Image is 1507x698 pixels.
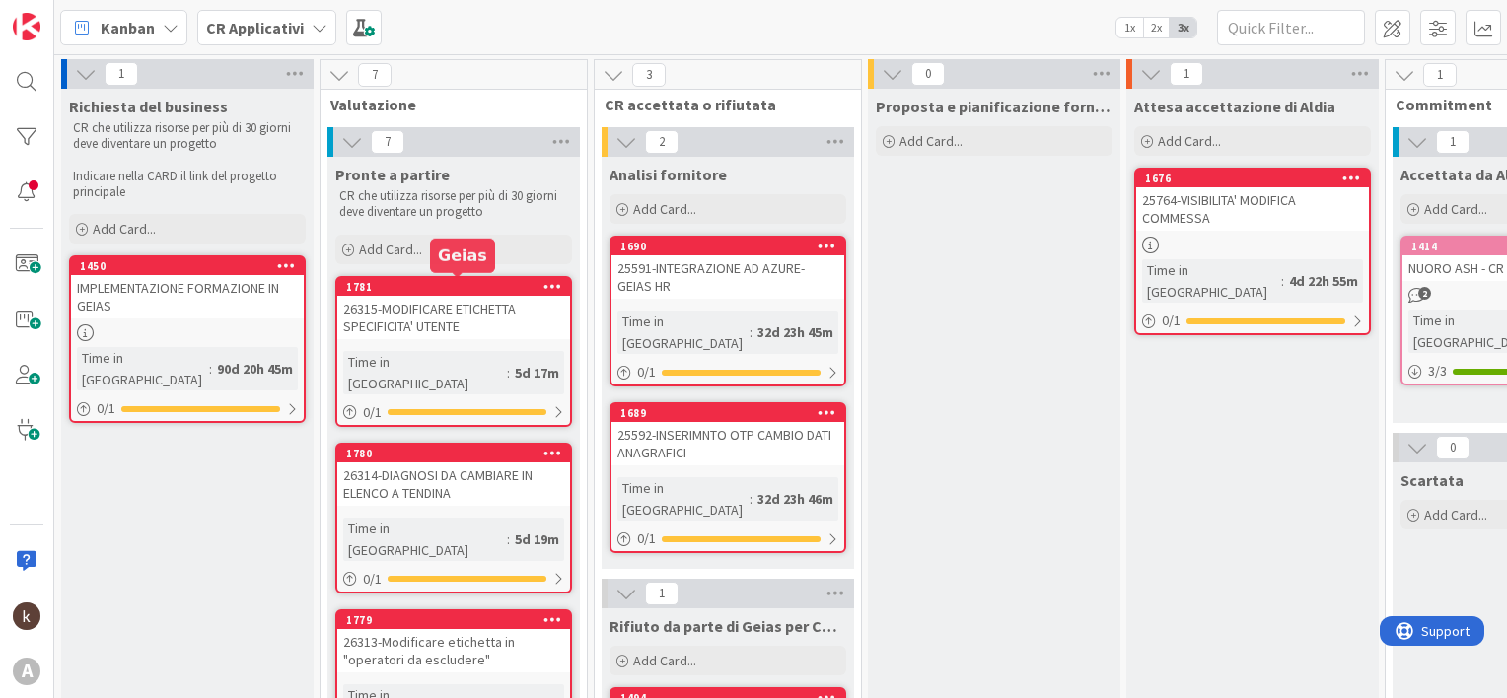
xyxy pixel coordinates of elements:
[611,238,844,255] div: 1690
[876,97,1112,116] span: Proposta e pianificazione fornitore
[611,404,844,465] div: 168925592-INSERIMNTO OTP CAMBIO DATI ANAGRAFICI
[73,120,302,153] p: CR che utilizza risorse per più di 30 giorni deve diventare un progetto
[1423,63,1457,87] span: 1
[343,351,507,394] div: Time in [GEOGRAPHIC_DATA]
[337,462,570,506] div: 26314-DIAGNOSI DA CAMBIARE IN ELENCO A TENDINA
[1136,187,1369,231] div: 25764-VISIBILITA' MODIFICA COMMESSA
[438,246,487,265] h5: Geias
[632,63,666,87] span: 3
[335,276,572,427] a: 178126315-MODIFICARE ETICHETTA SPECIFICITA' UTENTETime in [GEOGRAPHIC_DATA]:5d 17m0/1
[337,278,570,339] div: 178126315-MODIFICARE ETICHETTA SPECIFICITA' UTENTE
[93,220,156,238] span: Add Card...
[1424,506,1487,523] span: Add Card...
[343,518,507,561] div: Time in [GEOGRAPHIC_DATA]
[620,406,844,420] div: 1689
[1436,436,1470,459] span: 0
[507,528,510,550] span: :
[337,611,570,629] div: 1779
[363,569,382,590] span: 0 / 1
[1436,130,1470,154] span: 1
[359,241,422,258] span: Add Card...
[209,358,212,380] span: :
[41,3,90,27] span: Support
[335,165,450,184] span: Pronte a partire
[77,347,209,390] div: Time in [GEOGRAPHIC_DATA]
[1136,170,1369,187] div: 1676
[1217,10,1365,45] input: Quick Filter...
[206,18,304,37] b: CR Applicativi
[337,278,570,296] div: 1781
[339,188,568,221] p: CR che utilizza risorse per più di 30 giorni deve diventare un progetto
[610,402,846,553] a: 168925592-INSERIMNTO OTP CAMBIO DATI ANAGRAFICITime in [GEOGRAPHIC_DATA]:32d 23h 46m0/1
[617,477,750,521] div: Time in [GEOGRAPHIC_DATA]
[899,132,963,150] span: Add Card...
[105,62,138,86] span: 1
[337,296,570,339] div: 26315-MODIFICARE ETICHETTA SPECIFICITA' UTENTE
[330,95,562,114] span: Valutazione
[13,13,40,40] img: Visit kanbanzone.com
[611,238,844,299] div: 169025591-INTEGRAZIONE AD AZURE-GEIAS HR
[1142,259,1281,303] div: Time in [GEOGRAPHIC_DATA]
[610,236,846,386] a: 169025591-INTEGRAZIONE AD AZURE-GEIAS HRTime in [GEOGRAPHIC_DATA]:32d 23h 45m0/1
[611,422,844,465] div: 25592-INSERIMNTO OTP CAMBIO DATI ANAGRAFICI
[1424,200,1487,218] span: Add Card...
[633,652,696,669] span: Add Card...
[71,275,304,318] div: IMPLEMENTAZIONE FORMAZIONE IN GEIAS
[611,360,844,384] div: 0/1
[1134,97,1335,116] span: Attesa accettazione di Aldia
[620,240,844,253] div: 1690
[346,613,570,627] div: 1779
[363,402,382,423] span: 0 / 1
[346,280,570,294] div: 1781
[346,447,570,460] div: 1780
[97,398,115,419] span: 0 / 1
[335,443,572,593] a: 178026314-DIAGNOSI DA CAMBIARE IN ELENCO A TENDINATime in [GEOGRAPHIC_DATA]:5d 19m0/1
[337,629,570,672] div: 26313-Modificare etichetta in "operatori da escludere"
[337,567,570,592] div: 0/1
[1136,170,1369,231] div: 167625764-VISIBILITA' MODIFICA COMMESSA
[212,358,298,380] div: 90d 20h 45m
[71,396,304,421] div: 0/1
[1400,470,1464,490] span: Scartata
[1170,18,1196,37] span: 3x
[1170,62,1203,86] span: 1
[637,528,656,549] span: 0 / 1
[101,16,155,39] span: Kanban
[617,311,750,354] div: Time in [GEOGRAPHIC_DATA]
[1281,270,1284,292] span: :
[337,400,570,425] div: 0/1
[637,362,656,383] span: 0 / 1
[611,404,844,422] div: 1689
[1143,18,1170,37] span: 2x
[611,526,844,551] div: 0/1
[1418,287,1431,300] span: 2
[80,259,304,273] div: 1450
[1136,309,1369,333] div: 0/1
[645,582,679,605] span: 1
[13,602,40,630] img: kh
[750,321,753,343] span: :
[1145,172,1369,185] div: 1676
[71,257,304,275] div: 1450
[610,616,846,636] span: Rifiuto da parte di Geias per CR non interessante
[605,95,836,114] span: CR accettata o rifiutata
[611,255,844,299] div: 25591-INTEGRAZIONE AD AZURE-GEIAS HR
[753,488,838,510] div: 32d 23h 46m
[510,528,564,550] div: 5d 19m
[610,165,727,184] span: Analisi fornitore
[69,255,306,423] a: 1450IMPLEMENTAZIONE FORMAZIONE IN GEIASTime in [GEOGRAPHIC_DATA]:90d 20h 45m0/1
[1284,270,1363,292] div: 4d 22h 55m
[1116,18,1143,37] span: 1x
[337,445,570,462] div: 1780
[371,130,404,154] span: 7
[1158,132,1221,150] span: Add Card...
[1428,361,1447,382] span: 3 / 3
[1134,168,1371,335] a: 167625764-VISIBILITA' MODIFICA COMMESSATime in [GEOGRAPHIC_DATA]:4d 22h 55m0/1
[507,362,510,384] span: :
[337,611,570,672] div: 177926313-Modificare etichetta in "operatori da escludere"
[13,658,40,685] div: A
[510,362,564,384] div: 5d 17m
[69,97,228,116] span: Richiesta del business
[358,63,392,87] span: 7
[633,200,696,218] span: Add Card...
